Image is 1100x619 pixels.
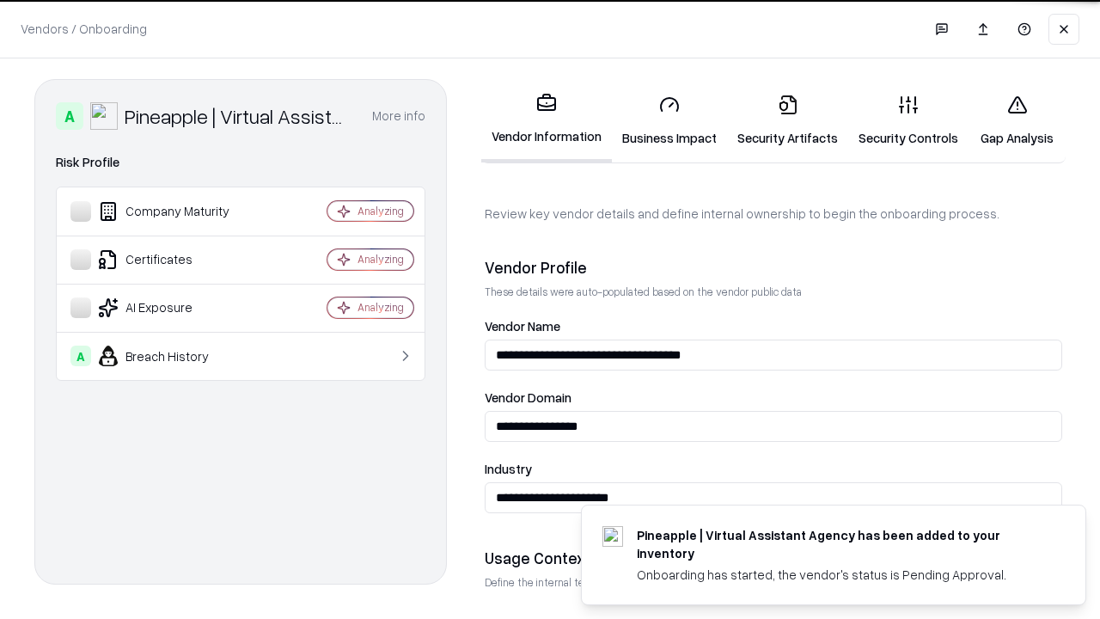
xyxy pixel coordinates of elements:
[357,204,404,218] div: Analyzing
[56,152,425,173] div: Risk Profile
[485,205,1062,223] p: Review key vendor details and define internal ownership to begin the onboarding process.
[612,81,727,161] a: Business Impact
[372,101,425,132] button: More info
[602,526,623,547] img: trypineapple.com
[485,548,1062,568] div: Usage Context
[70,249,276,270] div: Certificates
[125,102,351,130] div: Pineapple | Virtual Assistant Agency
[90,102,118,130] img: Pineapple | Virtual Assistant Agency
[848,81,969,161] a: Security Controls
[485,257,1062,278] div: Vendor Profile
[70,201,276,222] div: Company Maturity
[485,320,1062,333] label: Vendor Name
[485,575,1062,590] p: Define the internal team and reason for using this vendor. This helps assess business relevance a...
[21,20,147,38] p: Vendors / Onboarding
[637,566,1044,584] div: Onboarding has started, the vendor's status is Pending Approval.
[357,300,404,315] div: Analyzing
[637,526,1044,562] div: Pineapple | Virtual Assistant Agency has been added to your inventory
[485,285,1062,299] p: These details were auto-populated based on the vendor public data
[70,346,276,366] div: Breach History
[56,102,83,130] div: A
[727,81,848,161] a: Security Artifacts
[70,346,91,366] div: A
[357,252,404,267] div: Analyzing
[70,297,276,318] div: AI Exposure
[485,463,1062,475] label: Industry
[481,79,612,162] a: Vendor Information
[969,81,1066,161] a: Gap Analysis
[485,391,1062,404] label: Vendor Domain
